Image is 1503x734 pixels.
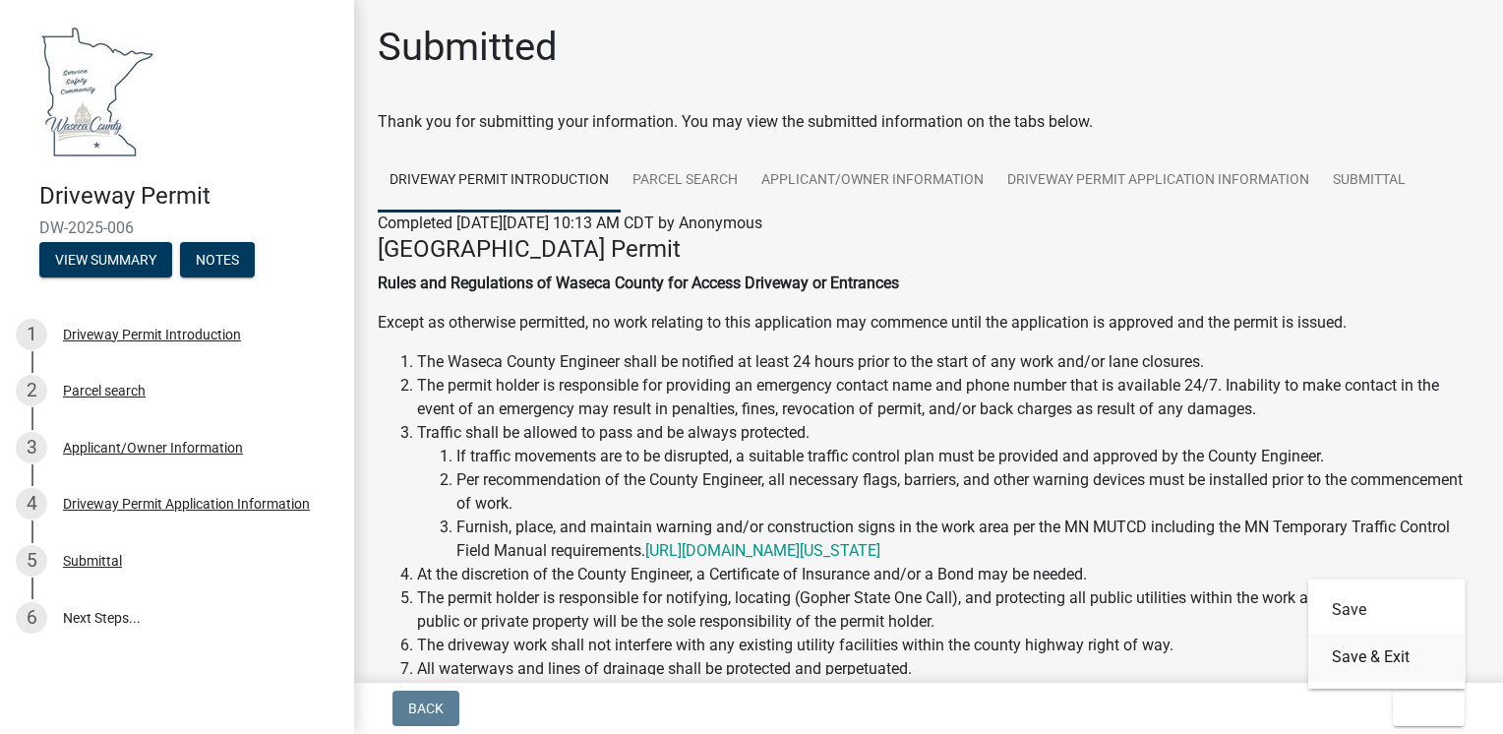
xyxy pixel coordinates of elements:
[1321,150,1417,213] a: Submittal
[456,445,1479,468] li: If traffic movements are to be disrupted, a suitable traffic control plan must be provided and ap...
[378,274,899,292] strong: Rules and Regulations of Waseca County for Access Driveway or Entrances
[39,242,172,277] button: View Summary
[378,150,621,213] a: Driveway Permit Introduction
[39,21,155,161] img: Waseca County, Minnesota
[63,384,146,398] div: Parcel search
[1308,586,1466,634] button: Save
[417,657,1479,681] li: All waterways and lines of drainage shall be protected and perpetuated.
[408,701,444,716] span: Back
[750,150,995,213] a: Applicant/Owner Information
[621,150,750,213] a: Parcel search
[456,468,1479,516] li: Per recommendation of the County Engineer, all necessary flags, barriers, and other warning devic...
[645,541,880,560] a: [URL][DOMAIN_NAME][US_STATE]
[1393,691,1465,726] button: Exit
[39,182,338,211] h4: Driveway Permit
[180,253,255,269] wm-modal-confirm: Notes
[63,441,243,455] div: Applicant/Owner Information
[63,554,122,568] div: Submittal
[456,516,1479,563] li: Furnish, place, and maintain warning and/or construction signs in the work area per the MN MUTCD ...
[16,319,47,350] div: 1
[1308,634,1466,681] button: Save & Exit
[995,150,1321,213] a: Driveway Permit Application Information
[16,545,47,577] div: 5
[16,432,47,463] div: 3
[378,214,762,232] span: Completed [DATE][DATE] 10:13 AM CDT by Anonymous
[417,374,1479,421] li: The permit holder is responsible for providing an emergency contact name and phone number that is...
[392,691,459,726] button: Back
[16,488,47,520] div: 4
[63,497,310,511] div: Driveway Permit Application Information
[378,24,558,71] h1: Submitted
[180,242,255,277] button: Notes
[39,253,172,269] wm-modal-confirm: Summary
[1409,701,1437,716] span: Exit
[16,602,47,634] div: 6
[39,218,315,237] span: DW-2025-006
[417,634,1479,657] li: The driveway work shall not interfere with any existing utility facilities within the county high...
[16,375,47,406] div: 2
[378,311,1479,335] p: Except as otherwise permitted, no work relating to this application may commence until the applic...
[63,328,241,341] div: Driveway Permit Introduction
[417,586,1479,634] li: The permit holder is responsible for notifying, locating (Gopher State One Call), and protecting ...
[417,421,1479,563] li: Traffic shall be allowed to pass and be always protected.
[417,563,1479,586] li: At the discretion of the County Engineer, a Certificate of Insurance and/or a Bond may be needed.
[378,235,1479,264] h4: [GEOGRAPHIC_DATA] Permit
[417,350,1479,374] li: The Waseca County Engineer shall be notified at least 24 hours prior to the start of any work and...
[378,110,1479,134] div: Thank you for submitting your information. You may view the submitted information on the tabs below.
[1308,579,1466,689] div: Exit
